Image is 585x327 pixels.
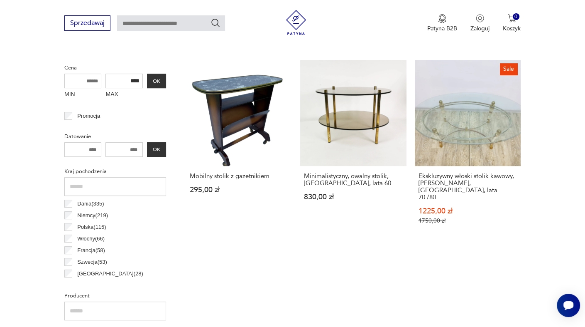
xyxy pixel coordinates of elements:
p: Czechosłowacja ( 21 ) [77,281,126,290]
a: SaleEkskluzywny włoski stolik kawowy, Luigi Della Maddalena, Italia, lata 70./80.Ekskluzywny włos... [415,60,521,240]
h3: Ekskluzywny włoski stolik kawowy, [PERSON_NAME], [GEOGRAPHIC_DATA], lata 70./80. [419,173,517,201]
p: Cena [64,63,166,72]
iframe: Smartsupp widget button [557,294,580,317]
p: Polska ( 115 ) [77,223,106,232]
a: Minimalistyczny, owalny stolik, Niemcy, lata 60.Minimalistyczny, owalny stolik, [GEOGRAPHIC_DATA]... [300,60,406,240]
p: Producent [64,291,166,300]
button: Szukaj [211,18,220,28]
p: Niemcy ( 219 ) [77,211,108,220]
p: 295,00 zł [190,186,288,193]
div: 0 [513,13,520,20]
a: Ikona medaluPatyna B2B [427,14,457,32]
p: 830,00 zł [304,193,402,201]
h3: Mobilny stolik z gazetnikiem [190,173,288,180]
p: Datowanie [64,132,166,141]
a: Mobilny stolik z gazetnikiemMobilny stolik z gazetnikiem295,00 zł [186,60,292,240]
img: Ikona koszyka [508,14,516,22]
p: 1225,00 zł [419,208,517,215]
h3: Minimalistyczny, owalny stolik, [GEOGRAPHIC_DATA], lata 60. [304,173,402,187]
a: Sprzedawaj [64,21,110,27]
p: Dania ( 335 ) [77,199,104,208]
p: 1750,00 zł [419,217,517,224]
p: Szwecja ( 53 ) [77,258,107,267]
label: MIN [64,88,102,102]
p: Patyna B2B [427,25,457,32]
button: OK [147,142,166,157]
p: Zaloguj [470,25,490,32]
p: Promocja [77,111,100,121]
button: Patyna B2B [427,14,457,32]
p: Kraj pochodzenia [64,167,166,176]
button: OK [147,74,166,88]
p: Włochy ( 66 ) [77,234,105,243]
button: 0Koszyk [503,14,521,32]
p: Koszyk [503,25,521,32]
p: [GEOGRAPHIC_DATA] ( 28 ) [77,269,143,278]
p: Francja ( 58 ) [77,246,105,255]
label: MAX [105,88,143,102]
img: Ikonka użytkownika [476,14,484,22]
img: Patyna - sklep z meblami i dekoracjami vintage [284,10,308,35]
button: Zaloguj [470,14,490,32]
img: Ikona medalu [438,14,446,23]
button: Sprzedawaj [64,15,110,31]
